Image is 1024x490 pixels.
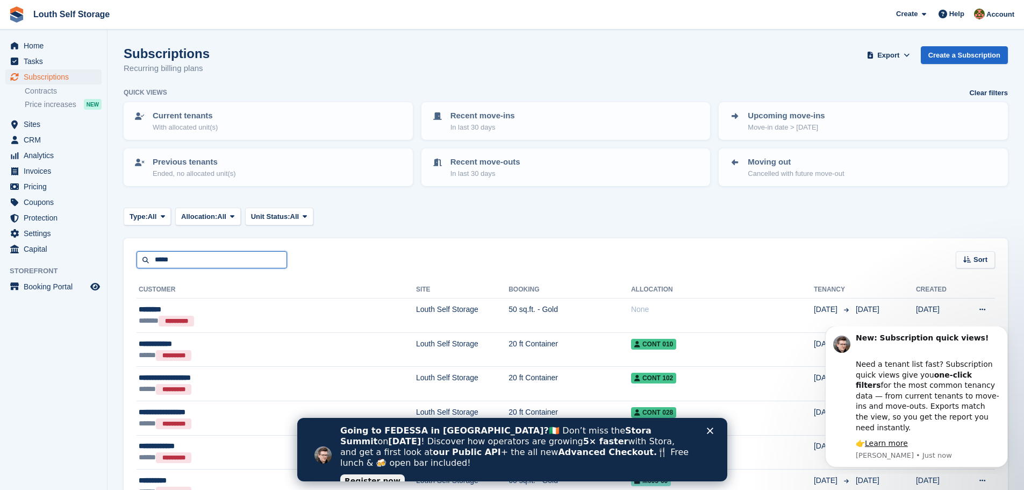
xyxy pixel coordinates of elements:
p: Current tenants [153,110,218,122]
a: Clear filters [969,88,1008,98]
span: Capital [24,242,88,257]
a: Register now [43,56,108,69]
iframe: Intercom notifications message [809,326,1024,474]
p: Recent move-outs [450,156,520,168]
a: Learn more [56,112,99,121]
p: With allocated unit(s) [153,122,218,133]
a: menu [5,226,102,241]
a: menu [5,279,102,294]
p: Recurring billing plans [124,62,210,75]
span: Cont 028 [631,407,676,418]
a: Price increases NEW [25,98,102,110]
p: Previous tenants [153,156,236,168]
div: NEW [84,99,102,110]
a: Current tenants With allocated unit(s) [125,103,412,139]
a: Recent move-outs In last 30 days [423,150,710,185]
span: Invoices [24,164,88,179]
a: Preview store [89,280,102,293]
span: Analytics [24,148,88,163]
a: Previous tenants Ended, no allocated unit(s) [125,150,412,185]
th: Tenancy [814,281,851,299]
p: Move-in date > [DATE] [748,122,825,133]
a: Recent move-ins In last 30 days [423,103,710,139]
button: Type: All [124,208,171,225]
h6: Quick views [124,88,167,97]
img: Profile image for Steven [24,9,41,26]
img: Andy Smith [974,9,985,19]
div: Close [410,10,420,16]
p: Cancelled with future move-out [748,168,844,179]
td: 50 sq.ft. - Gold [509,299,631,333]
p: In last 30 days [450,168,520,179]
span: Unit Status: [251,211,290,222]
a: menu [5,54,102,69]
span: Settings [24,226,88,241]
p: Recent move-ins [450,110,515,122]
span: Subscriptions [24,69,88,84]
span: All [290,211,299,222]
span: Sites [24,117,88,132]
a: menu [5,132,102,147]
span: [DATE] [814,475,840,486]
a: menu [5,195,102,210]
span: All [217,211,226,222]
span: Create [896,9,918,19]
span: Price increases [25,100,76,110]
div: 👉 [47,112,191,123]
h1: Subscriptions [124,46,210,61]
td: Louth Self Storage [416,332,509,367]
button: Unit Status: All [245,208,313,225]
td: [DATE] [916,299,962,333]
span: Type: [130,211,148,222]
a: Create a Subscription [921,46,1008,64]
td: Louth Self Storage [416,367,509,401]
a: menu [5,69,102,84]
button: Export [865,46,912,64]
a: menu [5,242,102,257]
button: Allocation: All [175,208,241,225]
div: None [631,304,814,315]
a: menu [5,179,102,194]
span: Cont 010 [631,339,676,350]
span: CRM [24,132,88,147]
a: Louth Self Storage [29,5,114,23]
th: Created [916,281,962,299]
a: Contracts [25,86,102,96]
a: menu [5,210,102,225]
span: Pricing [24,179,88,194]
span: Cont 102 [631,373,676,384]
p: In last 30 days [450,122,515,133]
p: Ended, no allocated unit(s) [153,168,236,179]
div: Message content [47,6,191,123]
td: Louth Self Storage [416,299,509,333]
a: menu [5,164,102,179]
span: [DATE] [856,476,879,485]
th: Site [416,281,509,299]
span: [DATE] [814,304,840,315]
span: Help [949,9,964,19]
iframe: Intercom live chat banner [297,418,727,481]
a: menu [5,148,102,163]
span: Coupons [24,195,88,210]
span: All [148,211,157,222]
span: Allocation: [181,211,217,222]
span: Home [24,38,88,53]
a: Moving out Cancelled with future move-out [720,150,1007,185]
th: Booking [509,281,631,299]
span: Account [986,9,1014,20]
a: menu [5,117,102,132]
span: [DATE] [856,305,879,314]
a: Upcoming move-ins Move-in date > [DATE] [720,103,1007,139]
span: Protection [24,210,88,225]
span: Export [877,50,899,61]
p: Moving out [748,156,844,168]
p: Upcoming move-ins [748,110,825,122]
